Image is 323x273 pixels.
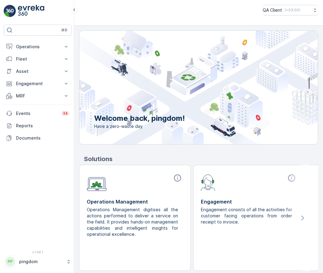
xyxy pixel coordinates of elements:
[87,174,107,191] img: module-icon
[4,41,72,53] button: Operations
[18,5,44,17] img: logo_light-DOdMpM7g.png
[4,65,72,77] button: Asset
[16,68,59,74] p: Asset
[4,255,72,268] button: PPpingdom
[16,56,59,62] p: Fleet
[94,123,185,129] span: Have a zero-waste day
[63,111,68,116] p: 34
[87,198,183,205] p: Operations Management
[4,5,16,17] img: logo
[285,8,300,13] p: ( +03:00 )
[4,120,72,132] a: Reports
[4,250,72,254] span: v 1.48.1
[263,5,318,15] button: QA Client(+03:00)
[201,174,215,191] img: module-icon
[61,28,67,33] p: ⌘B
[16,81,59,87] p: Engagement
[16,135,69,141] p: Documents
[87,207,178,237] p: Operations Management digitises all the actions performed to deliver a service on the field. It p...
[5,257,15,267] div: PP
[201,207,292,225] p: Engagement consists of all the activities for customer facing operations from order receipt to in...
[94,113,185,123] p: Welcome back, pingdom!
[4,53,72,65] button: Fleet
[16,110,58,117] p: Events
[4,90,72,102] button: MRF
[16,44,59,50] p: Operations
[4,77,72,90] button: Engagement
[16,123,69,129] p: Reports
[19,259,63,265] p: pingdom
[201,198,297,205] p: Engagement
[4,107,72,120] a: Events34
[4,132,72,144] a: Documents
[52,31,318,144] img: city illustration
[263,7,282,13] p: QA Client
[16,93,59,99] p: MRF
[84,154,318,164] p: Solutions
